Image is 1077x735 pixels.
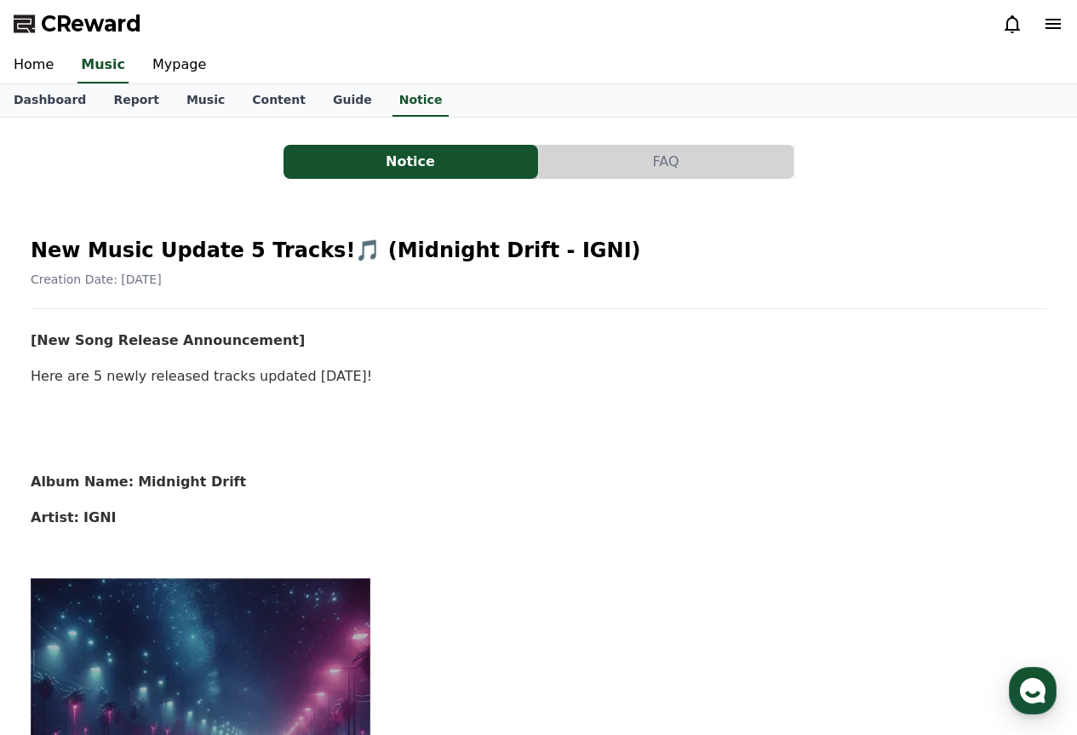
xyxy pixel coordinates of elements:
[319,84,386,117] a: Guide
[139,48,220,83] a: Mypage
[31,509,79,525] strong: Artist:
[31,474,134,490] strong: Album Name:
[392,84,450,117] a: Notice
[284,145,539,179] a: Notice
[31,332,305,348] strong: [New Song Release Announcement]
[77,48,129,83] a: Music
[173,84,238,117] a: Music
[41,10,141,37] span: CReward
[31,365,1046,388] p: Here are 5 newly released tracks updated [DATE]!
[31,273,162,286] span: Creation Date: [DATE]
[14,10,141,37] a: CReward
[539,145,794,179] a: FAQ
[83,509,116,525] strong: IGNI
[31,237,1046,264] h2: New Music Update 5 Tracks!🎵 (Midnight Drift - IGNI)
[238,84,319,117] a: Content
[284,145,538,179] button: Notice
[138,474,246,490] strong: Midnight Drift
[100,84,173,117] a: Report
[539,145,793,179] button: FAQ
